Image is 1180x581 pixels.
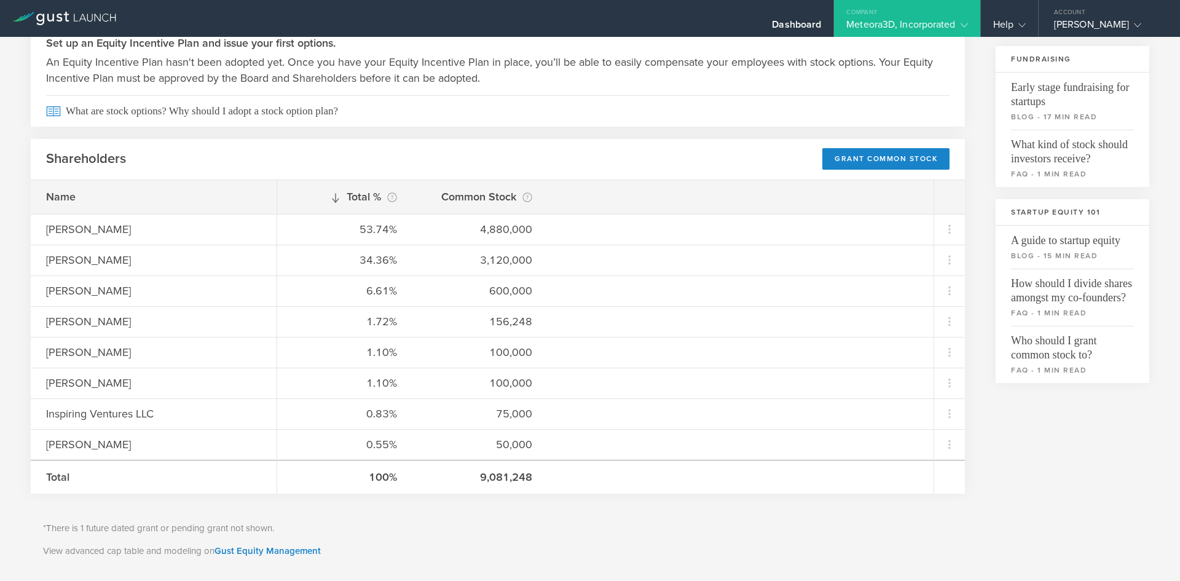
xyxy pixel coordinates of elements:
[31,95,965,127] a: What are stock options? Why should I adopt a stock option plan?
[1011,269,1134,305] span: How should I divide shares amongst my co-founders?
[46,35,950,51] h3: Set up an Equity Incentive Plan and issue your first options.
[428,252,532,268] div: 3,120,000
[46,283,261,299] div: [PERSON_NAME]
[293,375,397,391] div: 1.10%
[46,221,261,237] div: [PERSON_NAME]
[428,406,532,422] div: 75,000
[46,437,261,453] div: [PERSON_NAME]
[428,344,532,360] div: 100,000
[1011,250,1134,261] small: blog - 15 min read
[428,221,532,237] div: 4,880,000
[996,326,1149,383] a: Who should I grant common stock to?faq - 1 min read
[1011,307,1134,318] small: faq - 1 min read
[428,283,532,299] div: 600,000
[428,469,532,485] div: 9,081,248
[46,252,261,268] div: [PERSON_NAME]
[293,252,397,268] div: 34.36%
[293,406,397,422] div: 0.83%
[996,130,1149,187] a: What kind of stock should investors receive?faq - 1 min read
[1119,522,1180,581] iframe: Chat Widget
[293,469,397,485] div: 100%
[846,18,967,37] div: Meteora3D, Incorporated
[293,344,397,360] div: 1.10%
[214,545,321,556] a: Gust Equity Management
[46,344,261,360] div: [PERSON_NAME]
[46,150,126,168] h2: Shareholders
[1011,130,1134,166] span: What kind of stock should investors receive?
[993,18,1026,37] div: Help
[46,189,261,205] div: Name
[1011,226,1134,248] span: A guide to startup equity
[428,375,532,391] div: 100,000
[46,469,261,485] div: Total
[293,437,397,453] div: 0.55%
[1011,168,1134,180] small: faq - 1 min read
[996,269,1149,326] a: How should I divide shares amongst my co-founders?faq - 1 min read
[428,314,532,330] div: 156,248
[428,188,532,205] div: Common Stock
[43,521,953,536] p: *There is 1 future dated grant or pending grant not shown.
[1011,326,1134,362] span: Who should I grant common stock to?
[46,54,950,86] p: An Equity Incentive Plan hasn't been adopted yet. Once you have your Equity Incentive Plan in pla...
[46,406,261,422] div: Inspiring Ventures LLC
[46,95,950,127] span: What are stock options? Why should I adopt a stock option plan?
[293,188,397,205] div: Total %
[1011,73,1134,109] span: Early stage fundraising for startups
[46,375,261,391] div: [PERSON_NAME]
[293,283,397,299] div: 6.61%
[1011,111,1134,122] small: blog - 17 min read
[996,73,1149,130] a: Early stage fundraising for startupsblog - 17 min read
[996,226,1149,269] a: A guide to startup equityblog - 15 min read
[822,148,950,170] div: Grant Common Stock
[43,544,953,558] p: View advanced cap table and modeling on
[1054,18,1158,37] div: [PERSON_NAME]
[772,18,821,37] div: Dashboard
[996,199,1149,226] h3: Startup Equity 101
[428,437,532,453] div: 50,000
[1011,365,1134,376] small: faq - 1 min read
[293,314,397,330] div: 1.72%
[293,221,397,237] div: 53.74%
[46,314,261,330] div: [PERSON_NAME]
[996,46,1149,73] h3: Fundraising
